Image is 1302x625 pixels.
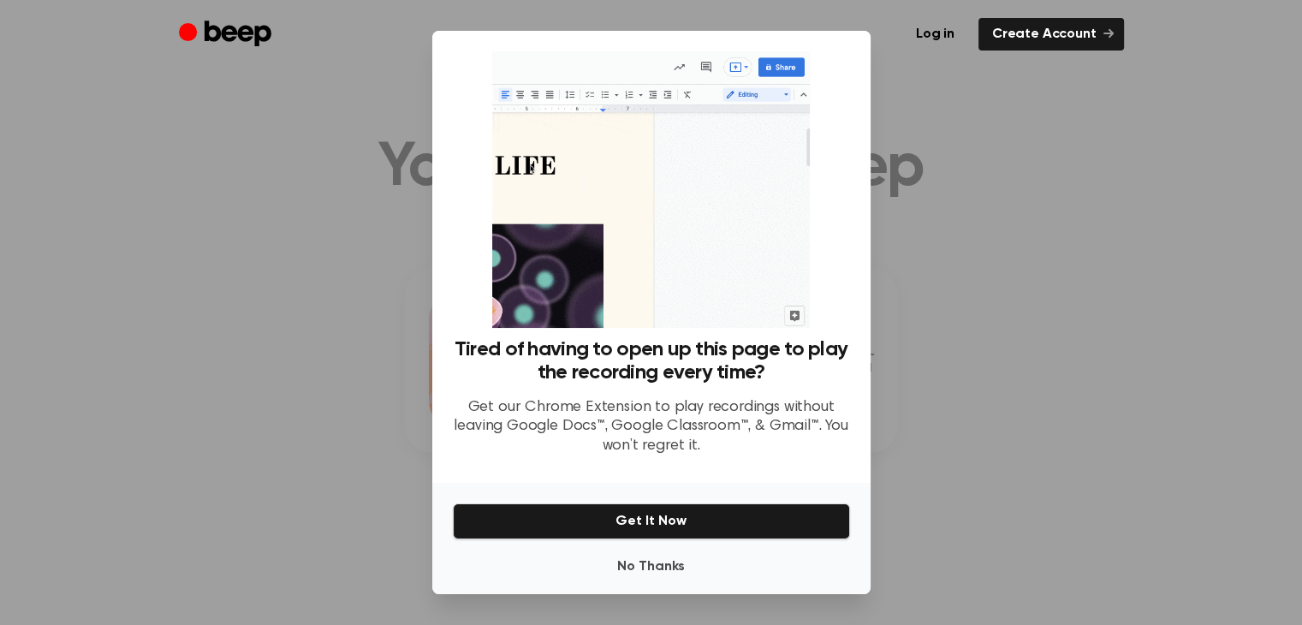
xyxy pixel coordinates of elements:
[453,550,850,584] button: No Thanks
[453,503,850,539] button: Get It Now
[492,51,810,328] img: Beep extension in action
[902,18,968,51] a: Log in
[978,18,1124,51] a: Create Account
[453,338,850,384] h3: Tired of having to open up this page to play the recording every time?
[453,398,850,456] p: Get our Chrome Extension to play recordings without leaving Google Docs™, Google Classroom™, & Gm...
[179,18,276,51] a: Beep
